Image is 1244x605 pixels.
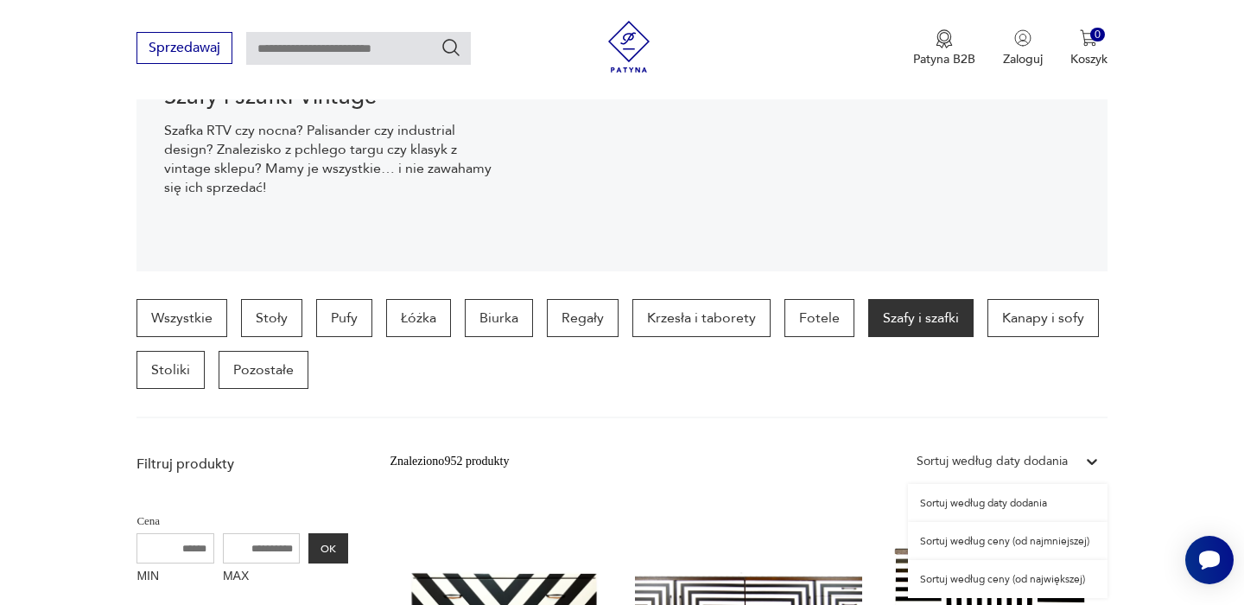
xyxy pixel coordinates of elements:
[1090,28,1105,42] div: 0
[136,351,205,389] a: Stoliki
[913,29,975,67] a: Ikona medaluPatyna B2B
[136,512,348,531] p: Cena
[223,564,301,591] label: MAX
[1014,29,1031,47] img: Ikonka użytkownika
[913,29,975,67] button: Patyna B2B
[386,299,451,337] a: Łóżka
[465,299,533,337] a: Biurka
[1080,29,1097,47] img: Ikona koszyka
[908,522,1108,560] div: Sortuj według ceny (od najmniejszej)
[1003,29,1043,67] button: Zaloguj
[1185,536,1234,584] iframe: Smartsupp widget button
[136,32,232,64] button: Sprzedawaj
[603,21,655,73] img: Patyna - sklep z meblami i dekoracjami vintage
[987,299,1099,337] a: Kanapy i sofy
[136,43,232,55] a: Sprzedawaj
[164,121,497,197] p: Szafka RTV czy nocna? Palisander czy industrial design? Znalezisko z pchlego targu czy klasyk z v...
[136,299,227,337] a: Wszystkie
[632,299,771,337] a: Krzesła i taborety
[868,299,974,337] a: Szafy i szafki
[164,86,497,107] h1: Szafy i szafki Vintage
[913,51,975,67] p: Patyna B2B
[390,452,509,471] div: Znaleziono 952 produkty
[219,351,308,389] a: Pozostałe
[1003,51,1043,67] p: Zaloguj
[1070,51,1108,67] p: Koszyk
[441,37,461,58] button: Szukaj
[241,299,302,337] a: Stoły
[308,533,348,564] button: OK
[1070,29,1108,67] button: 0Koszyk
[908,560,1108,598] div: Sortuj według ceny (od największej)
[917,452,1068,471] div: Sortuj według daty dodania
[136,564,214,591] label: MIN
[936,29,953,48] img: Ikona medalu
[908,484,1108,522] div: Sortuj według daty dodania
[316,299,372,337] a: Pufy
[136,455,348,474] p: Filtruj produkty
[784,299,854,337] a: Fotele
[547,299,619,337] a: Regały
